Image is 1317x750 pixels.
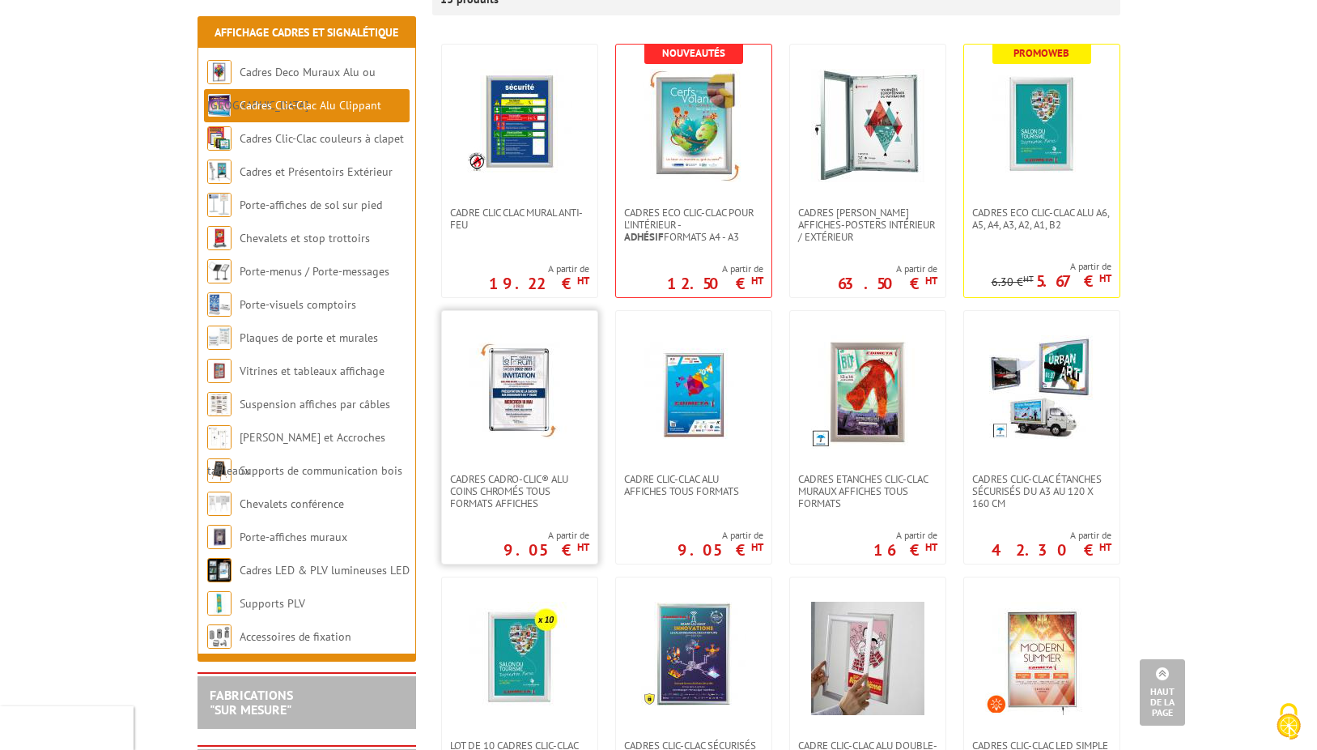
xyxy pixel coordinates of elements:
span: A partir de [838,262,937,275]
img: Cadre CLIC CLAC Mural ANTI-FEU [467,69,572,174]
sup: HT [925,274,937,288]
img: Chevalets et stop trottoirs [207,226,232,250]
p: 6.30 € [992,276,1034,288]
sup: HT [1099,540,1111,554]
a: Accessoires de fixation [240,629,351,644]
img: Chevalets conférence [207,492,232,516]
a: Supports PLV [240,596,305,611]
a: Porte-visuels comptoirs [240,297,356,312]
a: Vitrines et tableaux affichage [240,364,384,378]
span: A partir de [992,529,1111,542]
img: Cadres Clic-Clac couleurs à clapet [207,126,232,151]
sup: HT [751,274,763,288]
span: Cadres Clic-Clac Étanches Sécurisés du A3 au 120 x 160 cm [972,473,1111,509]
img: Porte-menus / Porte-messages [207,259,232,283]
p: 63.50 € [838,279,937,288]
a: Cadres et Présentoirs Extérieur [240,164,393,179]
p: 19.22 € [489,279,589,288]
span: A partir de [667,262,763,275]
p: 9.05 € [503,545,589,555]
img: Cadres Etanches Clic-Clac muraux affiches tous formats [811,335,924,449]
span: Cadres Eco Clic-Clac alu A6, A5, A4, A3, A2, A1, B2 [972,207,1111,231]
p: 5.67 € [1036,276,1111,286]
a: Cadres Clic-Clac couleurs à clapet [240,131,404,146]
a: Chevalets conférence [240,496,344,511]
img: Suspension affiches par câbles [207,392,232,416]
sup: HT [1099,271,1111,285]
a: Supports de communication bois [240,463,402,478]
a: FABRICATIONS"Sur Mesure" [210,687,293,718]
img: Accessoires de fixation [207,624,232,649]
a: Cadres Deco Muraux Alu ou [GEOGRAPHIC_DATA] [207,65,376,113]
span: Cadres Cadro-Clic® Alu coins chromés tous formats affiches [450,473,589,509]
img: Cadres vitrines affiches-posters intérieur / extérieur [811,69,924,182]
a: Chevalets et stop trottoirs [240,231,370,245]
a: Cadres Cadro-Clic® Alu coins chromés tous formats affiches [442,473,597,509]
span: Cadres Eco Clic-Clac pour l'intérieur - formats A4 - A3 [624,207,763,243]
span: A partir de [489,262,589,275]
b: Nouveautés [662,46,725,60]
a: Porte-affiches muraux [240,530,347,544]
a: Cadre CLIC CLAC Mural ANTI-FEU [442,207,597,231]
a: Cadres Clic-Clac Alu Clippant [240,98,381,113]
span: Cadre Clic-Clac Alu affiches tous formats [624,473,763,497]
img: Cadre Clic-Clac Alu affiches tous formats [637,335,750,449]
sup: HT [751,540,763,554]
a: Cadres Etanches Clic-Clac muraux affiches tous formats [790,473,945,509]
button: Cookies (fenêtre modale) [1260,695,1317,750]
img: Porte-visuels comptoirs [207,292,232,317]
a: Plaques de porte et murales [240,330,378,345]
a: Haut de la page [1140,659,1185,726]
p: 16 € [873,545,937,555]
img: Cadres et Présentoirs Extérieur [207,160,232,184]
a: Cadres Eco Clic-Clac pour l'intérieur -Adhésifformats A4 - A3 [616,207,771,243]
img: Cadres Eco Clic-Clac pour l'intérieur - <strong>Adhésif</strong> formats A4 - A3 [637,69,750,182]
b: Promoweb [1013,46,1069,60]
a: Porte-affiches de sol sur pied [240,198,382,212]
img: Cimaises et Accroches tableaux [207,425,232,450]
img: Cookies (fenêtre modale) [1268,701,1309,742]
span: Cadres [PERSON_NAME] affiches-posters intérieur / extérieur [798,207,937,243]
img: Cadre clic-clac alu double-faces Vitrine/fenêtre A5, A4, A3, A2, A1, A0 ou 60x80cm [811,602,924,715]
a: Cadres Clic-Clac Étanches Sécurisés du A3 au 120 x 160 cm [964,473,1119,509]
a: Affichage Cadres et Signalétique [215,25,398,40]
a: Cadre Clic-Clac Alu affiches tous formats [616,473,771,497]
img: Cadres Clic-Clac Étanches Sécurisés du A3 au 120 x 160 cm [989,335,1094,441]
img: Cadres Eco Clic-Clac alu A6, A5, A4, A3, A2, A1, B2 [985,69,1098,182]
img: Cadres Deco Muraux Alu ou Bois [207,60,232,84]
img: Vitrines et tableaux affichage [207,359,232,383]
p: 12.50 € [667,279,763,288]
img: Lot de 10 cadres Clic-Clac Eco mural A6, A5, A4, A3, A2, B2. [463,602,576,715]
span: A partir de [873,529,937,542]
a: Cadres [PERSON_NAME] affiches-posters intérieur / extérieur [790,207,945,243]
span: A partir de [503,529,589,542]
a: Cadres Eco Clic-Clac alu A6, A5, A4, A3, A2, A1, B2 [964,207,1119,231]
strong: Adhésif [624,230,664,244]
a: Porte-menus / Porte-messages [240,264,389,279]
img: Supports PLV [207,591,232,616]
p: 42.30 € [992,545,1111,555]
span: Cadres Etanches Clic-Clac muraux affiches tous formats [798,473,937,509]
img: Plaques de porte et murales [207,326,232,350]
span: A partir de [678,529,763,542]
sup: HT [925,540,937,554]
sup: HT [577,274,589,288]
img: Porte-affiches de sol sur pied [207,193,232,217]
a: Cadres LED & PLV lumineuses LED [240,563,410,577]
img: Cadres Cadro-Clic® Alu coins chromés tous formats affiches [463,335,576,449]
a: [PERSON_NAME] et Accroches tableaux [207,430,385,478]
span: A partir de [992,260,1111,273]
a: Suspension affiches par câbles [240,397,390,411]
img: Cadres LED & PLV lumineuses LED [207,558,232,582]
sup: HT [1023,273,1034,284]
p: 9.05 € [678,545,763,555]
img: Cadres Clic-Clac Sécurisés Tous formats [641,602,746,707]
img: Porte-affiches muraux [207,525,232,549]
sup: HT [577,540,589,554]
span: Cadre CLIC CLAC Mural ANTI-FEU [450,207,589,231]
img: Cadres Clic-Clac LED simple face affiches tous formats [985,602,1098,715]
